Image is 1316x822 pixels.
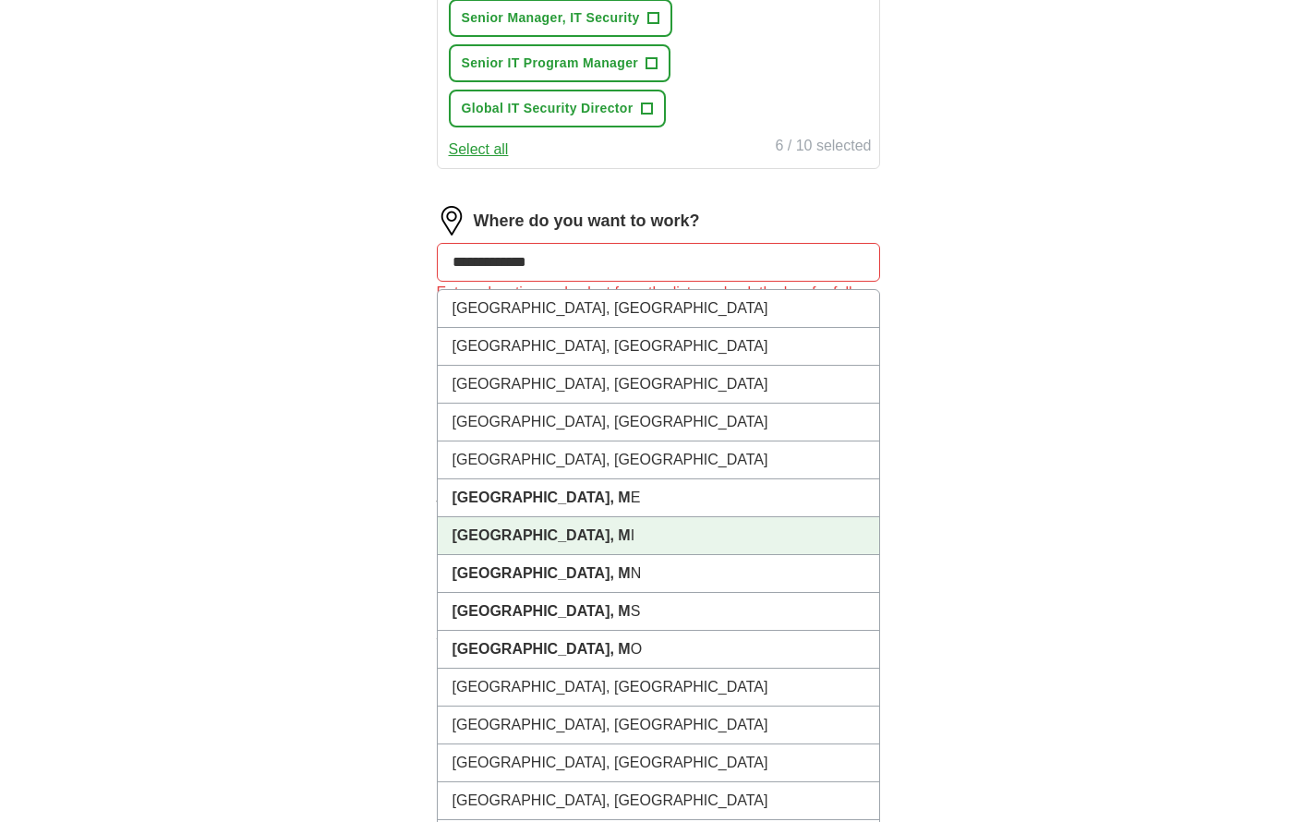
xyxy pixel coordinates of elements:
[462,54,639,73] span: Senior IT Program Manager
[449,90,666,127] button: Global IT Security Director
[438,479,879,517] li: E
[449,44,671,82] button: Senior IT Program Manager
[453,490,631,505] strong: [GEOGRAPHIC_DATA], M
[438,707,879,744] li: [GEOGRAPHIC_DATA], [GEOGRAPHIC_DATA]
[438,631,879,669] li: O
[453,641,631,657] strong: [GEOGRAPHIC_DATA], M
[462,8,640,28] span: Senior Manager, IT Security
[438,517,879,555] li: I
[453,603,631,619] strong: [GEOGRAPHIC_DATA], M
[438,328,879,366] li: [GEOGRAPHIC_DATA], [GEOGRAPHIC_DATA]
[438,404,879,441] li: [GEOGRAPHIC_DATA], [GEOGRAPHIC_DATA]
[438,593,879,631] li: S
[438,441,879,479] li: [GEOGRAPHIC_DATA], [GEOGRAPHIC_DATA]
[775,135,871,161] div: 6 / 10 selected
[474,209,700,234] label: Where do you want to work?
[449,139,509,161] button: Select all
[438,290,879,328] li: [GEOGRAPHIC_DATA], [GEOGRAPHIC_DATA]
[438,366,879,404] li: [GEOGRAPHIC_DATA], [GEOGRAPHIC_DATA]
[453,527,631,543] strong: [GEOGRAPHIC_DATA], M
[462,99,634,118] span: Global IT Security Director
[438,782,879,820] li: [GEOGRAPHIC_DATA], [GEOGRAPHIC_DATA]
[453,565,631,581] strong: [GEOGRAPHIC_DATA], M
[438,669,879,707] li: [GEOGRAPHIC_DATA], [GEOGRAPHIC_DATA]
[438,555,879,593] li: N
[438,744,879,782] li: [GEOGRAPHIC_DATA], [GEOGRAPHIC_DATA]
[437,282,880,326] div: Enter a location and select from the list, or check the box for fully remote roles
[437,206,466,236] img: location.png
